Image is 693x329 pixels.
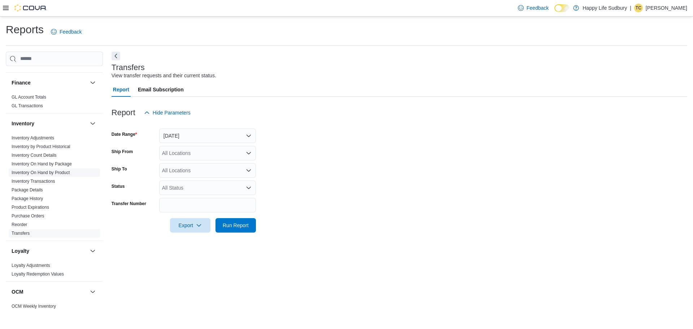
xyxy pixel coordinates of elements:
button: OCM [12,288,87,295]
a: Package History [12,196,43,201]
div: Tanner Chretien [634,4,643,12]
a: Inventory Adjustments [12,135,54,140]
span: Email Subscription [138,82,184,97]
span: Purchase Orders [12,213,44,219]
a: Purchase Orders [12,213,44,218]
button: Open list of options [246,168,252,173]
a: Transfers [12,231,30,236]
h3: Report [112,108,135,117]
span: Loyalty Redemption Values [12,271,64,277]
h3: Finance [12,79,31,86]
button: Open list of options [246,185,252,191]
button: Inventory [88,119,97,128]
a: Feedback [515,1,552,15]
a: OCM Weekly Inventory [12,304,56,309]
button: Finance [12,79,87,86]
span: GL Transactions [12,103,43,109]
a: Loyalty Adjustments [12,263,50,268]
span: Export [174,218,206,233]
button: Loyalty [12,247,87,255]
a: Inventory On Hand by Product [12,170,70,175]
label: Transfer Number [112,201,146,207]
a: Reorder [12,222,27,227]
span: GL Account Totals [12,94,46,100]
label: Status [112,183,125,189]
span: Feedback [527,4,549,12]
span: Loyalty Adjustments [12,263,50,268]
a: Inventory Transactions [12,179,55,184]
h1: Reports [6,22,44,37]
a: Inventory by Product Historical [12,144,70,149]
a: GL Transactions [12,103,43,108]
span: Product Expirations [12,204,49,210]
span: Inventory Count Details [12,152,57,158]
button: OCM [88,287,97,296]
span: Inventory Adjustments [12,135,54,141]
label: Ship To [112,166,127,172]
a: Inventory Count Details [12,153,57,158]
a: Product Expirations [12,205,49,210]
div: OCM [6,302,103,313]
input: Dark Mode [554,4,570,12]
button: [DATE] [159,129,256,143]
h3: Transfers [112,63,145,72]
label: Ship From [112,149,133,155]
p: Happy Life Sudbury [583,4,627,12]
div: Finance [6,93,103,113]
button: Inventory [12,120,87,127]
a: GL Account Totals [12,95,46,100]
div: Loyalty [6,261,103,281]
span: Hide Parameters [153,109,191,116]
a: Loyalty Redemption Values [12,272,64,277]
button: Open list of options [246,150,252,156]
h3: Loyalty [12,247,29,255]
div: Inventory [6,134,103,241]
p: [PERSON_NAME] [646,4,687,12]
a: Package Details [12,187,43,192]
a: Feedback [48,25,84,39]
span: Report [113,82,129,97]
span: Transfers [12,230,30,236]
img: Cova [14,4,47,12]
span: Package Details [12,187,43,193]
div: View transfer requests and their current status. [112,72,216,79]
button: Export [170,218,210,233]
span: TC [636,4,641,12]
span: Inventory On Hand by Package [12,161,72,167]
button: Finance [88,78,97,87]
button: Next [112,52,120,60]
h3: OCM [12,288,23,295]
button: Hide Parameters [141,105,193,120]
button: Run Report [215,218,256,233]
span: OCM Weekly Inventory [12,303,56,309]
span: Feedback [60,28,82,35]
span: Run Report [223,222,249,229]
h3: Inventory [12,120,34,127]
span: Inventory Transactions [12,178,55,184]
button: Loyalty [88,247,97,255]
p: | [630,4,631,12]
label: Date Range [112,131,137,137]
a: Inventory On Hand by Package [12,161,72,166]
